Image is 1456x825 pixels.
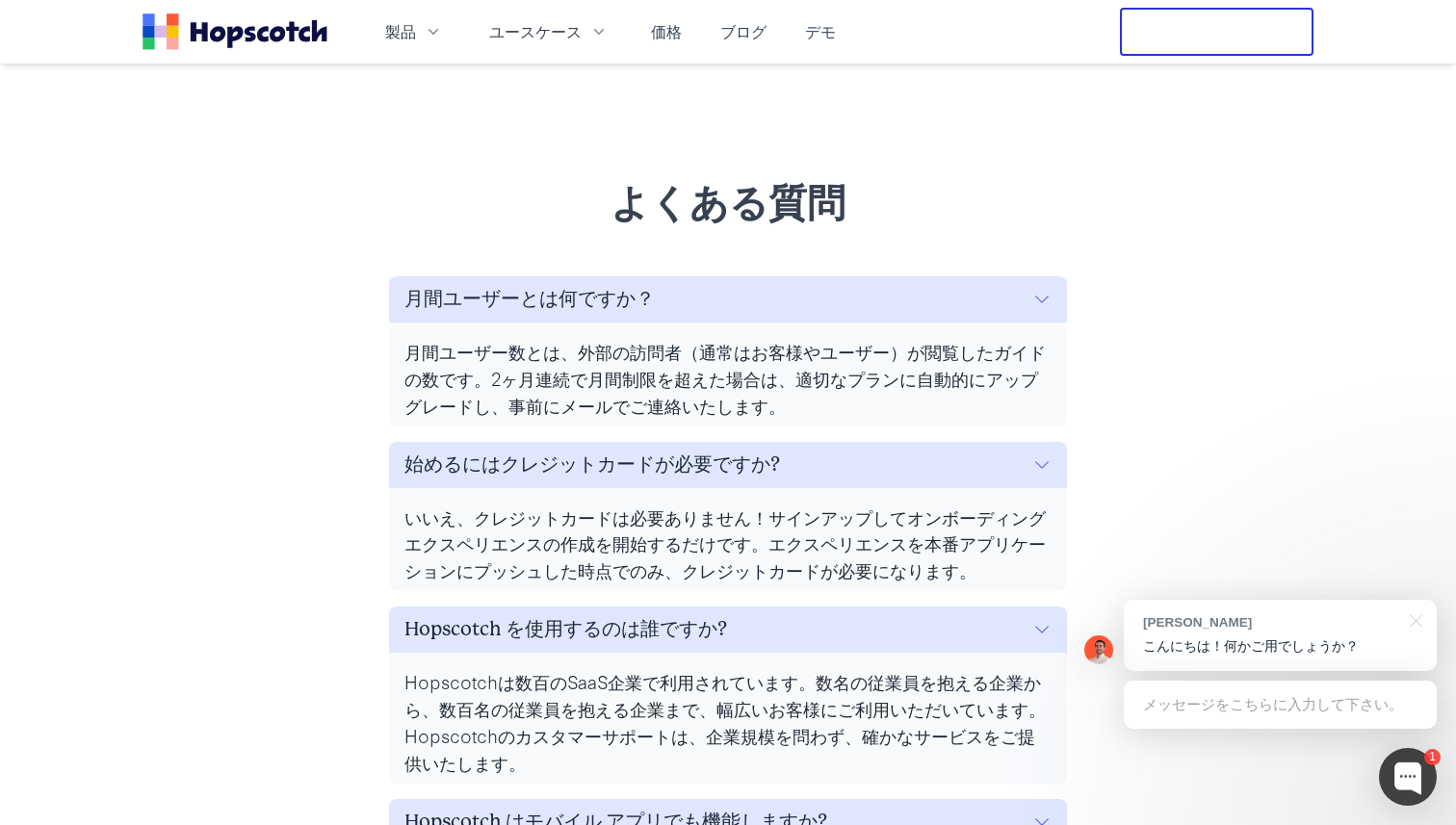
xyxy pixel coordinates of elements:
[404,503,1046,583] font: いいえ、クレジットカードは必要ありません！サインアップしてオンボーディングエクスペリエンスの作成を開始するだけです。エクスペリエンスを本番アプリケーションにプッシュした時点でのみ、クレジットカー...
[385,19,416,41] font: 製品
[489,19,582,41] font: ユースケース
[404,618,727,640] font: Hopscotch を使用するのは誰ですか?
[643,15,689,47] a: 価格
[797,15,844,47] a: デモ
[478,15,620,47] button: ユースケース
[143,13,327,50] a: 家
[1084,635,1113,664] img: マーク・スペラ
[404,668,1046,775] font: Hopscotchは数百のSaaS企業で利用されています。数名の従業員を抱える企業から、数百名の従業員を抱える企業まで、幅広いお客様にご利用いただいています。Hopscotchのカスタマーサポー...
[720,19,767,41] font: ブログ
[805,19,836,41] font: デモ
[1143,638,1359,654] font: こんにちは！何かご用でしょうか？
[404,288,655,310] font: 月間ユーザーとは何ですか？
[1143,615,1252,630] font: [PERSON_NAME]
[374,15,455,47] button: 製品
[1143,696,1403,712] font: メッセージをこちらに入力して下さい。
[651,19,682,41] font: 価格
[1120,8,1313,56] button: 無料トライアル
[404,453,780,476] font: 始めるにはクレジットカードが必要ですか?
[611,181,845,226] font: よくある質問
[389,442,1067,488] button: 始めるにはクレジットカードが必要ですか?
[713,15,774,47] a: ブログ
[1429,750,1436,763] font: 1
[404,338,1046,418] font: 月間ユーザー数とは、外部の訪問者（通常はお客様やユーザー）が閲覧したガイドの数です。2ヶ月連続で月間制限を超えた場合は、適切なプランに自動的にアップグレードし、事前にメールでご連絡いたします。
[1153,17,1281,44] font: 無料トライアル
[389,606,1067,653] button: Hopscotch を使用するのは誰ですか?
[389,276,1067,322] button: 月間ユーザーとは何ですか？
